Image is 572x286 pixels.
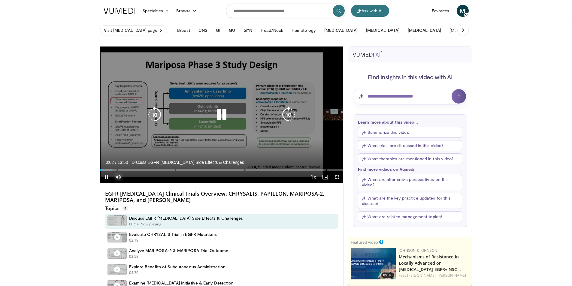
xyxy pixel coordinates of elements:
[100,47,344,183] video-js: Video Player
[358,167,462,172] p: Find more videos on Vumedi
[226,4,346,18] input: Search topics, interventions
[358,193,462,209] button: What are the key practice updates for this disease?
[138,221,162,227] p: - Now playing
[457,5,469,17] a: M
[132,160,244,165] span: Discuss EGFR [MEDICAL_DATA] Side Effects & Challenges
[446,24,486,36] button: [MEDICAL_DATA]
[195,24,211,36] button: CNS
[399,248,437,253] a: Johnson & Johnson
[399,254,461,272] a: Mechanisms of Resistance in Locally Advanced or [MEDICAL_DATA] EGFR+ NSC…
[358,127,462,138] button: Summarize this video
[351,5,389,17] button: Ask with AI
[240,24,256,36] button: GYN
[112,171,124,183] button: Mute
[129,270,139,275] p: 04:39
[115,160,117,165] span: /
[353,88,467,105] input: Question for AI
[100,25,168,35] a: Visit [MEDICAL_DATA] page
[351,248,396,279] img: 84252362-9178-4a34-866d-0e9c845de9ea.jpeg.150x105_q85_crop-smart_upscale.jpg
[129,280,234,286] h4: Examine [MEDICAL_DATA] Initiative & Early Detection
[381,272,394,278] span: 09:36
[104,8,135,14] img: VuMedi Logo
[331,171,343,183] button: Fullscreen
[351,248,396,279] a: 09:36
[353,73,467,81] h4: Find Insights in this video with AI
[399,273,469,278] div: Feat.
[288,24,319,36] button: Hematology
[353,51,382,57] img: vumedi-ai-logo.svg
[437,273,466,278] a: [PERSON_NAME]
[105,191,339,203] h4: EGFR [MEDICAL_DATA] Clinical Trials Overview: CHRYSALIS, PAPILLON, MARIPOSA-2, MARIPOSA, and [PER...
[174,24,193,36] button: Breast
[106,160,114,165] span: 0:02
[307,171,319,183] button: Playback Rate
[225,24,239,36] button: GU
[358,211,462,222] button: What are related management topics?
[129,248,231,253] h4: Analyze MARIPOSA-2 & MARIPOSA Trial Outcomes
[129,232,217,237] h4: Evaluate CHRYSALIS Trial in EGFR Mutations
[257,24,287,36] button: Head/Neck
[212,24,224,36] button: GI
[122,205,129,211] span: 5
[117,160,128,165] span: 13:50
[139,5,173,17] a: Specialties
[129,238,139,243] p: 03:19
[407,273,437,278] a: [PERSON_NAME],
[100,169,344,171] div: Progress Bar
[129,254,139,259] p: 03:58
[358,140,462,151] button: What trials are discussed in this video?
[351,239,378,245] small: Featured Video
[129,215,243,221] h4: Discuss EGFR [MEDICAL_DATA] Side Effects & Challenges
[321,24,361,36] button: [MEDICAL_DATA]
[129,264,225,269] h4: Explore Benefits of Subcutaneous Administration
[362,24,403,36] button: [MEDICAL_DATA]
[100,171,112,183] button: Pause
[404,24,445,36] button: [MEDICAL_DATA]
[319,171,331,183] button: Enable picture-in-picture mode
[105,205,129,211] p: Topics
[428,5,453,17] a: Favorites
[358,174,462,190] button: What are alternative perspectives on this video?
[358,153,462,164] button: What therapies are mentioned in this video?
[358,119,462,125] p: Learn more about this video...
[173,5,200,17] a: Browse
[129,221,139,227] p: 00:57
